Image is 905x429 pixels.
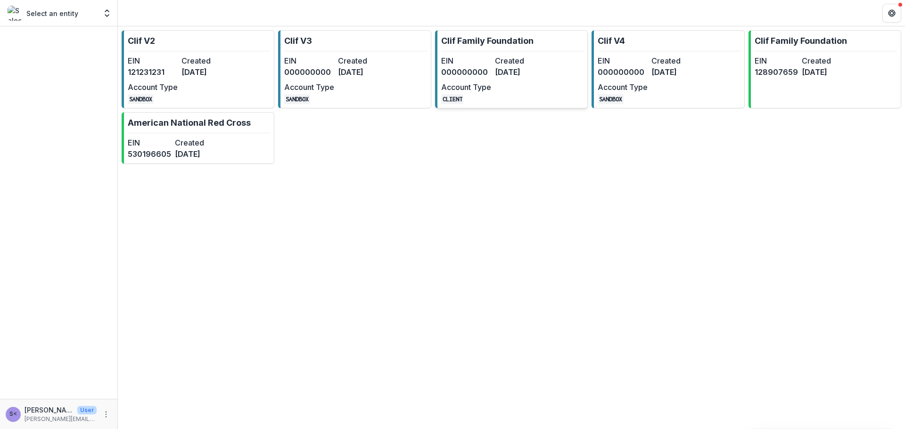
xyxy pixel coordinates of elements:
a: Clif Family FoundationEIN128907659Created[DATE] [749,30,901,108]
dd: 128907659 [755,66,798,78]
button: Open entity switcher [100,4,114,23]
code: SANDBOX [284,94,310,104]
dt: Account Type [284,81,334,93]
dd: 530196605 [128,148,171,160]
button: More [100,409,112,420]
dd: [DATE] [175,148,218,160]
dt: Created [651,55,701,66]
dt: Created [495,55,545,66]
dd: [DATE] [802,66,845,78]
dt: Created [338,55,388,66]
p: Clif V2 [128,34,155,47]
dt: Account Type [128,81,178,93]
dt: EIN [128,137,171,148]
p: Select an entity [26,8,78,18]
code: CLIENT [441,94,464,104]
a: Clif V2EIN121231231Created[DATE]Account TypeSANDBOX [122,30,274,108]
dt: EIN [441,55,491,66]
dd: [DATE] [338,66,388,78]
dd: 000000000 [598,66,648,78]
p: [PERSON_NAME][EMAIL_ADDRESS][DOMAIN_NAME] [25,415,97,423]
dd: [DATE] [651,66,701,78]
p: American National Red Cross [128,116,251,129]
button: Get Help [882,4,901,23]
dt: Account Type [598,81,648,93]
code: SANDBOX [128,94,154,104]
div: Sarah Grady <sarah@cliffamilyfoundation.org> [9,411,17,417]
p: Clif Family Foundation [755,34,847,47]
dt: EIN [128,55,178,66]
dt: Created [175,137,218,148]
dd: 000000000 [441,66,491,78]
dt: Account Type [441,81,491,93]
p: Clif V3 [284,34,312,47]
dt: EIN [284,55,334,66]
dt: Created [181,55,231,66]
p: Clif Family Foundation [441,34,534,47]
dd: [DATE] [495,66,545,78]
a: American National Red CrossEIN530196605Created[DATE] [122,112,274,164]
a: Clif V3EIN000000000Created[DATE]Account TypeSANDBOX [278,30,431,108]
dt: EIN [598,55,648,66]
dt: EIN [755,55,798,66]
img: Select an entity [8,6,23,21]
a: Clif Family FoundationEIN000000000Created[DATE]Account TypeCLIENT [435,30,588,108]
dd: 000000000 [284,66,334,78]
dd: [DATE] [181,66,231,78]
code: SANDBOX [598,94,624,104]
p: User [77,406,97,414]
dd: 121231231 [128,66,178,78]
p: Clif V4 [598,34,625,47]
dt: Created [802,55,845,66]
p: [PERSON_NAME] <[PERSON_NAME][EMAIL_ADDRESS][DOMAIN_NAME]> [25,405,74,415]
a: Clif V4EIN000000000Created[DATE]Account TypeSANDBOX [592,30,744,108]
